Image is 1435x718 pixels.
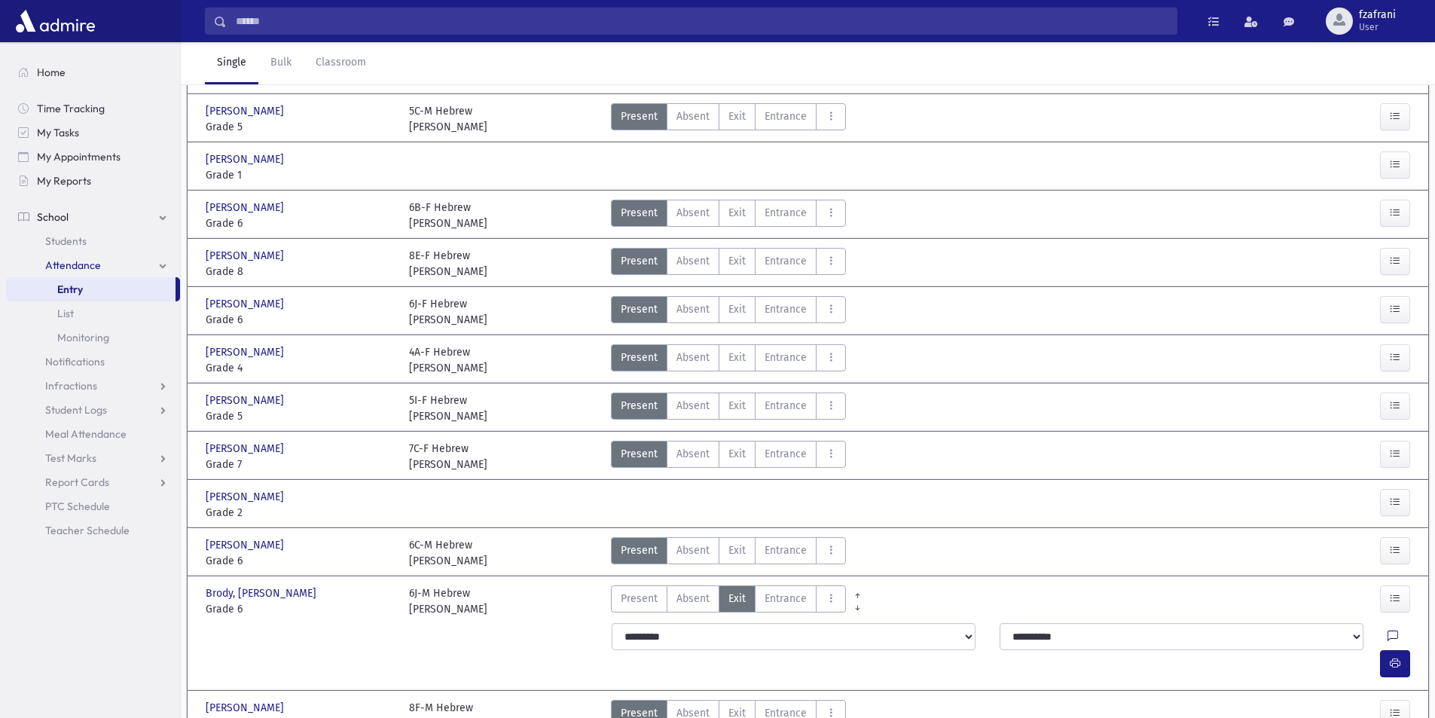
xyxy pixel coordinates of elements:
span: My Reports [37,174,91,188]
span: Report Cards [45,475,109,489]
div: 8E-F Hebrew [PERSON_NAME] [409,248,487,280]
span: Absent [676,205,710,221]
div: AttTypes [611,393,846,424]
span: Grade 6 [206,215,394,231]
span: [PERSON_NAME] [206,344,287,360]
div: 6J-M Hebrew [PERSON_NAME] [409,585,487,617]
span: Grade 8 [206,264,394,280]
span: fzafrani [1359,9,1396,21]
span: Home [37,66,66,79]
span: Exit [728,398,746,414]
a: List [6,301,180,325]
div: AttTypes [611,441,846,472]
img: AdmirePro [12,6,99,36]
a: Time Tracking [6,96,180,121]
div: AttTypes [611,537,846,569]
div: AttTypes [611,296,846,328]
a: Report Cards [6,470,180,494]
div: 5I-F Hebrew [PERSON_NAME] [409,393,487,424]
span: Present [621,542,658,558]
div: AttTypes [611,585,846,617]
span: [PERSON_NAME] [206,200,287,215]
a: My Tasks [6,121,180,145]
span: Present [621,591,658,606]
span: Entrance [765,398,807,414]
span: Notifications [45,355,105,368]
span: [PERSON_NAME] [206,537,287,553]
a: Students [6,229,180,253]
span: Present [621,253,658,269]
span: Absent [676,446,710,462]
span: Exit [728,205,746,221]
span: Exit [728,591,746,606]
div: AttTypes [611,200,846,231]
span: Absent [676,542,710,558]
span: Entrance [765,542,807,558]
span: Absent [676,253,710,269]
span: Grade 2 [206,505,394,521]
span: [PERSON_NAME] [206,489,287,505]
span: [PERSON_NAME] [206,441,287,457]
a: Infractions [6,374,180,398]
a: Home [6,60,180,84]
a: PTC Schedule [6,494,180,518]
span: Grade 6 [206,601,394,617]
span: Student Logs [45,403,107,417]
span: Exit [728,446,746,462]
span: Grade 1 [206,167,394,183]
a: Classroom [304,42,378,84]
span: Attendance [45,258,101,272]
span: Exit [728,253,746,269]
span: Brody, [PERSON_NAME] [206,585,319,601]
span: Grade 6 [206,312,394,328]
div: 6C-M Hebrew [PERSON_NAME] [409,537,487,569]
span: Absent [676,108,710,124]
span: Present [621,108,658,124]
span: Exit [728,301,746,317]
span: Exit [728,350,746,365]
div: 5C-M Hebrew [PERSON_NAME] [409,103,487,135]
a: Test Marks [6,446,180,470]
span: Absent [676,350,710,365]
a: School [6,205,180,229]
span: PTC Schedule [45,500,110,513]
span: [PERSON_NAME] [206,103,287,119]
span: List [57,307,74,320]
span: Students [45,234,87,248]
span: Time Tracking [37,102,105,115]
div: 6J-F Hebrew [PERSON_NAME] [409,296,487,328]
span: Entrance [765,350,807,365]
a: Notifications [6,350,180,374]
span: Entry [57,283,83,296]
span: Entrance [765,205,807,221]
span: Grade 5 [206,119,394,135]
div: 6B-F Hebrew [PERSON_NAME] [409,200,487,231]
span: [PERSON_NAME] [206,700,287,716]
a: Bulk [258,42,304,84]
span: Present [621,398,658,414]
a: Teacher Schedule [6,518,180,542]
a: Meal Attendance [6,422,180,446]
span: My Tasks [37,126,79,139]
a: Student Logs [6,398,180,422]
span: User [1359,21,1396,33]
input: Search [227,8,1177,35]
span: Absent [676,398,710,414]
span: Present [621,350,658,365]
span: Absent [676,591,710,606]
span: Present [621,446,658,462]
span: Monitoring [57,331,109,344]
div: AttTypes [611,103,846,135]
span: Teacher Schedule [45,524,130,537]
span: [PERSON_NAME] [206,393,287,408]
a: Single [205,42,258,84]
span: Grade 5 [206,408,394,424]
a: Monitoring [6,325,180,350]
span: Entrance [765,301,807,317]
span: Present [621,205,658,221]
a: My Reports [6,169,180,193]
span: Entrance [765,591,807,606]
a: Entry [6,277,176,301]
div: 4A-F Hebrew [PERSON_NAME] [409,344,487,376]
span: Grade 4 [206,360,394,376]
